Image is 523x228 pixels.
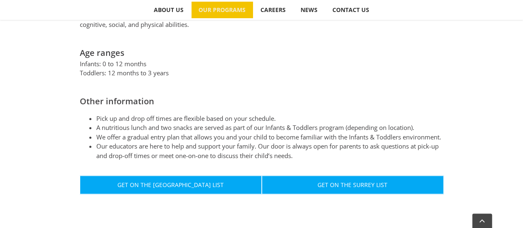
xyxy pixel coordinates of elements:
li: We offer a gradual entry plan that allows you and your child to become familiar with the Infants ... [96,132,444,142]
li: Pick up and drop off times are flexible based on your schedule. [96,114,444,123]
p: Infants: 0 to 12 months Toddlers: 12 months to 3 years [80,59,444,78]
li: A nutritious lunch and two snacks are served as part of our Infants & Toddlers program (depending... [96,123,444,132]
span: CAREERS [260,7,286,13]
a: ABOUT US [147,2,191,18]
a: CONTACT US [325,2,377,18]
h2: Age ranges [80,47,444,59]
a: Get On The [GEOGRAPHIC_DATA] List [80,175,262,194]
span: Get On The Surrey List [318,181,387,188]
span: CONTACT US [332,7,369,13]
a: OUR PROGRAMS [191,2,253,18]
a: CAREERS [253,2,293,18]
span: OUR PROGRAMS [198,7,246,13]
a: NEWS [294,2,325,18]
span: ABOUT US [154,7,184,13]
a: Get On The Surrey List [262,175,444,194]
li: Our educators are here to help and support your family. Our door is always open for parents to as... [96,142,444,160]
h2: Other information [80,95,444,108]
span: Get On The [GEOGRAPHIC_DATA] List [117,181,224,188]
span: NEWS [301,7,318,13]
